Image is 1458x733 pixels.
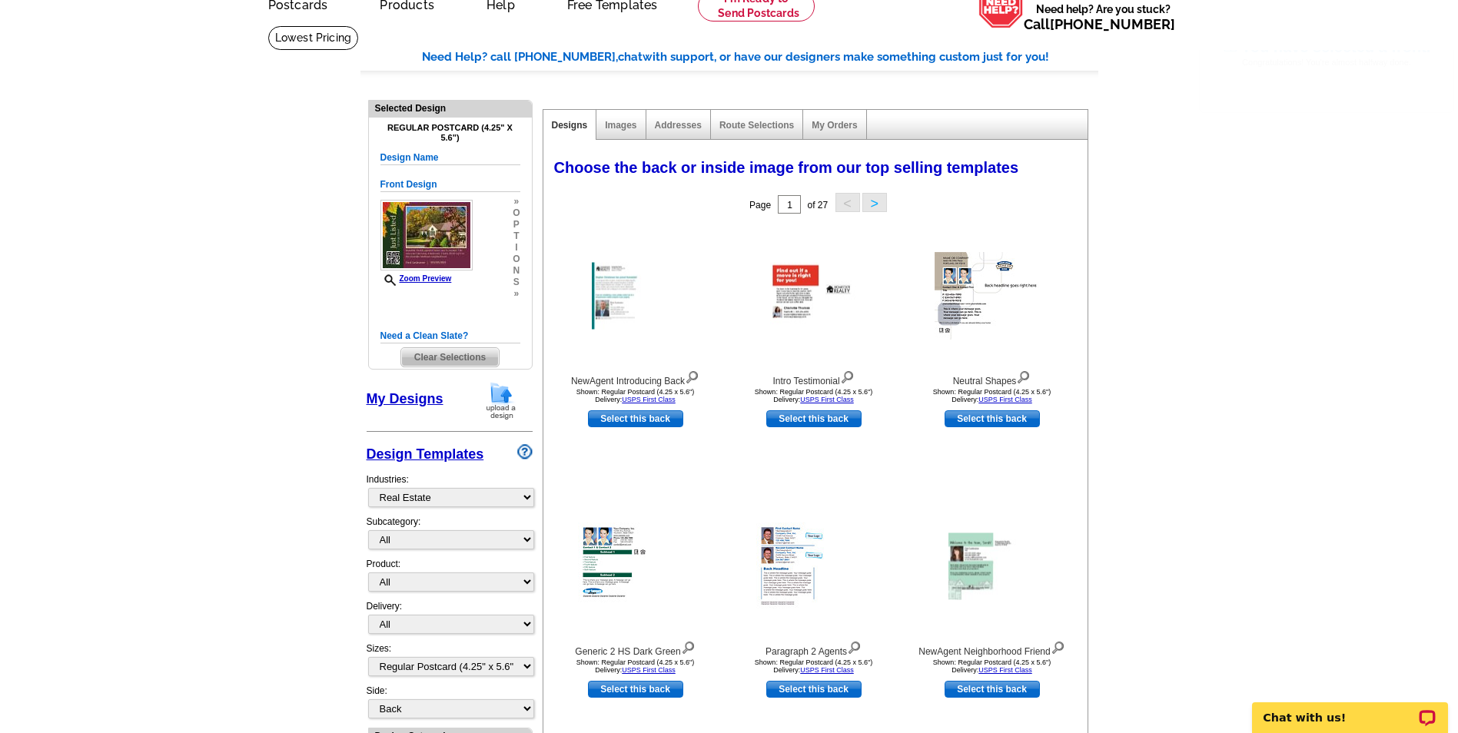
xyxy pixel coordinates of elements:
span: chat [618,50,643,64]
a: use this design [588,410,683,427]
a: USPS First Class [800,666,854,674]
a: Zoom Preview [380,274,452,283]
a: use this design [945,681,1040,698]
img: design-wizard-help-icon.png [517,444,533,459]
span: Call [1024,16,1175,32]
img: view design details [681,638,696,655]
button: < [835,193,860,212]
a: Design Templates [367,446,484,462]
span: » [513,288,520,300]
img: Neutral Shapes [935,252,1050,340]
span: Congratulations! You're almost halfway done. [1242,42,1411,67]
div: Product: [367,557,533,599]
span: Clear Selections [401,348,499,366]
a: use this design [766,681,862,698]
span: » [513,196,520,207]
img: NewAgent Introducing Back [592,263,679,330]
div: Intro Testimonial [729,367,898,388]
img: Intro Testimonial [770,263,858,330]
img: view design details [840,367,855,384]
button: > [862,193,887,212]
a: use this design [588,681,683,698]
a: My Designs [367,391,443,406]
div: Shown: Regular Postcard (4.25 x 5.6") Delivery: [551,658,720,674]
span: of 27 [807,200,828,211]
span: Choose the back or inside image from our top selling templates [554,159,1019,176]
a: Images [605,120,636,131]
div: Delivery: [367,599,533,642]
img: view design details [1051,638,1065,655]
a: [PHONE_NUMBER] [1050,16,1175,32]
span: t [513,231,520,242]
div: Need Help? call [PHONE_NUMBER], with support, or have our designers make something custom just fo... [422,48,1098,66]
div: Sizes: [367,642,533,684]
img: Generic 2 HS Dark Green [578,522,693,610]
div: Industries: [367,465,533,515]
span: s [513,277,520,288]
a: USPS First Class [622,666,676,674]
a: USPS First Class [800,396,854,403]
div: NewAgent Neighborhood Friend [908,638,1077,658]
div: NewAgent Introducing Back [551,367,720,388]
a: Addresses [655,120,702,131]
span: i [513,242,520,254]
div: Shown: Regular Postcard (4.25 x 5.6") Delivery: [908,658,1077,674]
div: Shown: Regular Postcard (4.25 x 5.6") Delivery: [551,388,720,403]
h5: Need a Clean Slate? [380,329,520,343]
div: Side: [367,684,533,720]
a: use this design [766,410,862,427]
span: n [513,265,520,277]
div: Subcategory: [367,515,533,557]
div: Neutral Shapes [908,367,1077,388]
img: GENREPRF_JL_Autumn_All.jpg [380,200,473,270]
span: o [513,254,520,265]
img: view design details [1016,367,1031,384]
div: Shown: Regular Postcard (4.25 x 5.6") Delivery: [729,388,898,403]
span: Page [749,200,771,211]
div: Paragraph 2 Agents [729,638,898,658]
a: Designs [552,120,588,131]
span: p [513,219,520,231]
div: Selected Design [369,101,532,115]
span: Need help? Are you stuck? [1024,2,1183,32]
iframe: LiveChat chat widget [1242,685,1458,733]
a: USPS First Class [622,396,676,403]
a: USPS First Class [978,396,1032,403]
a: USPS First Class [978,666,1032,674]
h4: Regular Postcard (4.25" x 5.6") [380,123,520,143]
div: Shown: Regular Postcard (4.25 x 5.6") Delivery: [729,658,898,674]
div: Shown: Regular Postcard (4.25 x 5.6") Delivery: [908,388,1077,403]
a: use this design [945,410,1040,427]
a: Route Selections [719,120,794,131]
a: My Orders [812,120,857,131]
h5: Front Design [380,177,520,192]
img: view design details [847,638,862,655]
img: upload-design [481,381,521,420]
img: Paragraph 2 Agents [756,522,872,610]
img: view design details [685,367,699,384]
h5: Design Name [380,151,520,165]
span: o [513,207,520,219]
img: NewAgent Neighborhood Friend [948,533,1036,600]
div: Generic 2 HS Dark Green [551,638,720,658]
